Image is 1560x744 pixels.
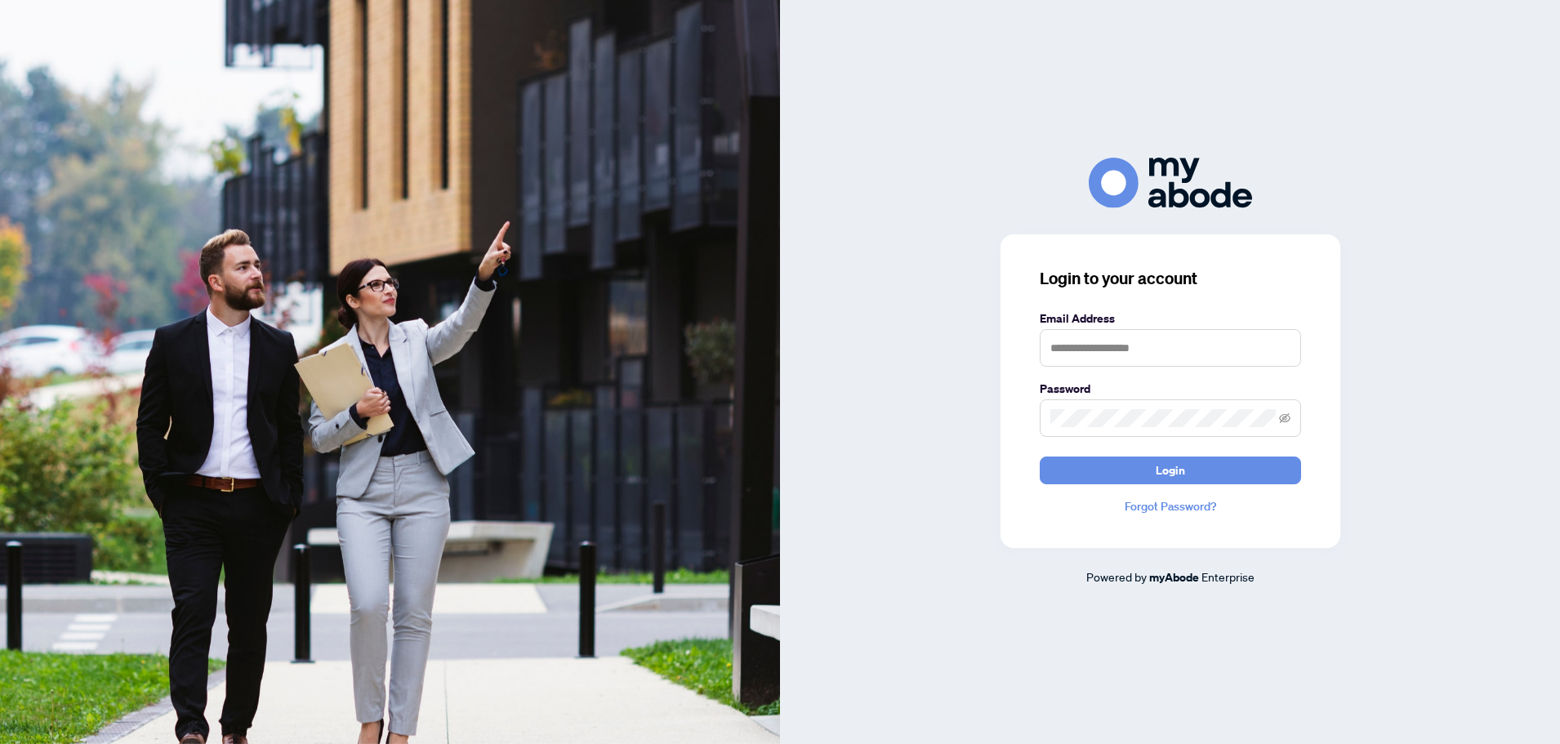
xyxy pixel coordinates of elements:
[1201,569,1255,584] span: Enterprise
[1040,497,1301,515] a: Forgot Password?
[1156,457,1185,483] span: Login
[1089,158,1252,207] img: ma-logo
[1279,412,1290,424] span: eye-invisible
[1040,267,1301,290] h3: Login to your account
[1040,310,1301,327] label: Email Address
[1040,380,1301,398] label: Password
[1086,569,1147,584] span: Powered by
[1040,457,1301,484] button: Login
[1149,568,1199,586] a: myAbode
